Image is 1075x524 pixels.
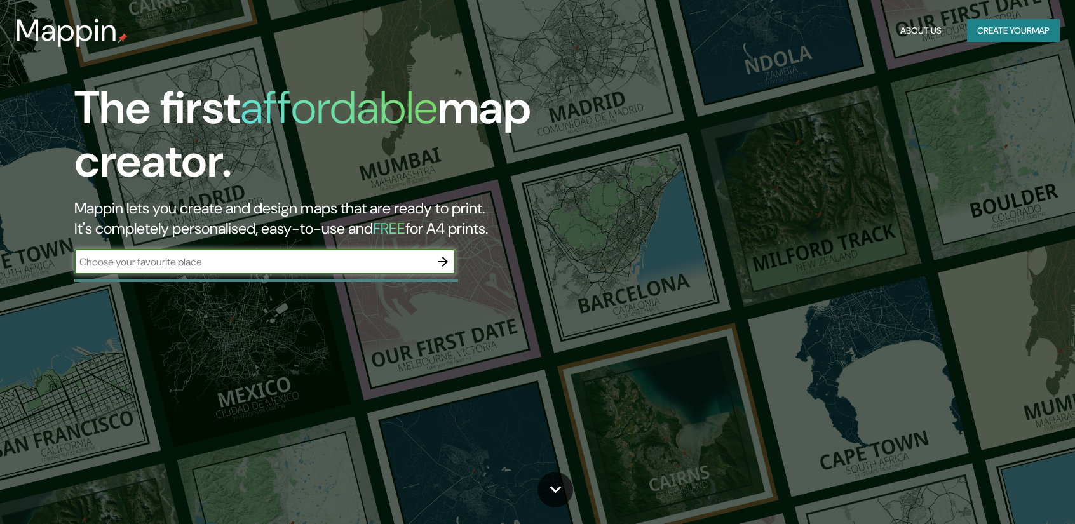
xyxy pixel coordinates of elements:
[240,78,438,137] h1: affordable
[74,81,612,198] h1: The first map creator.
[118,33,128,43] img: mappin-pin
[967,19,1060,43] button: Create yourmap
[15,13,118,48] h3: Mappin
[74,255,430,269] input: Choose your favourite place
[373,218,405,238] h5: FREE
[895,19,947,43] button: About Us
[74,198,612,239] h2: Mappin lets you create and design maps that are ready to print. It's completely personalised, eas...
